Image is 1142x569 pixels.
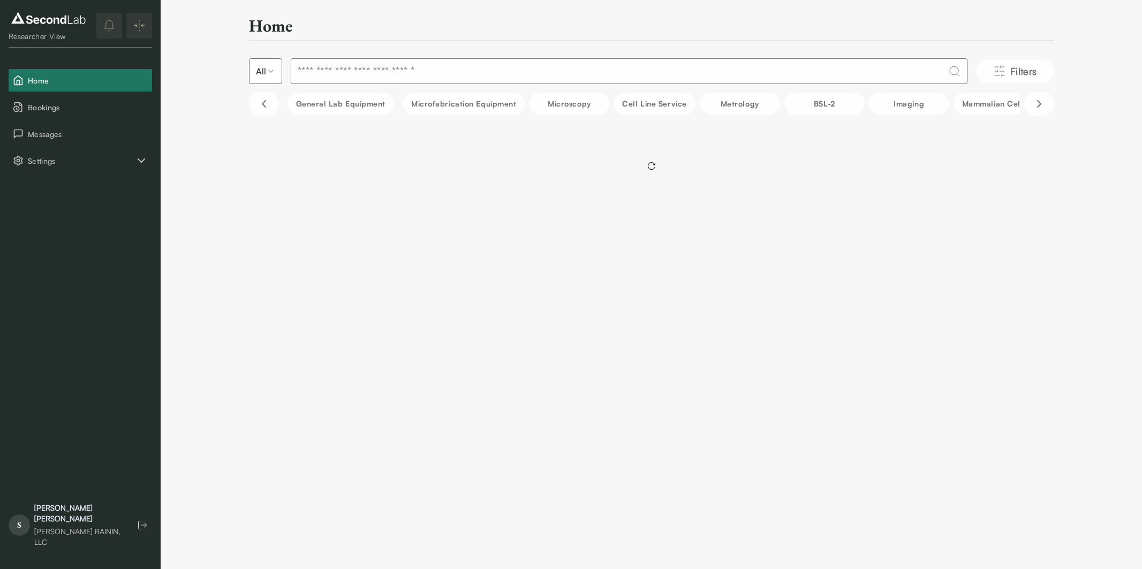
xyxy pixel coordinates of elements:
button: Mammalian Cells [954,93,1035,115]
button: Filters [976,59,1054,83]
span: Messages [28,128,148,140]
button: Imaging [869,93,949,115]
button: Select listing type [249,58,282,84]
button: Expand/Collapse sidebar [126,13,152,39]
button: Cell line service [614,93,695,115]
span: Home [28,75,148,86]
button: Metrology [700,93,780,115]
button: Settings [9,149,152,172]
button: Scroll right [1024,92,1054,116]
button: notifications [96,13,122,39]
span: Settings [28,155,135,166]
h2: Home [249,15,292,36]
button: General Lab equipment [288,93,395,115]
button: Bookings [9,96,152,118]
div: Researcher View [9,31,88,42]
button: BSL-2 [784,93,865,115]
img: logo [9,10,88,27]
span: Filters [1010,64,1037,79]
button: Home [9,69,152,92]
button: Microfabrication Equipment [403,93,525,115]
button: Messages [9,123,152,145]
span: Bookings [28,102,148,113]
div: Settings sub items [9,149,152,172]
button: Microscopy [529,93,609,115]
button: Scroll left [249,92,279,116]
